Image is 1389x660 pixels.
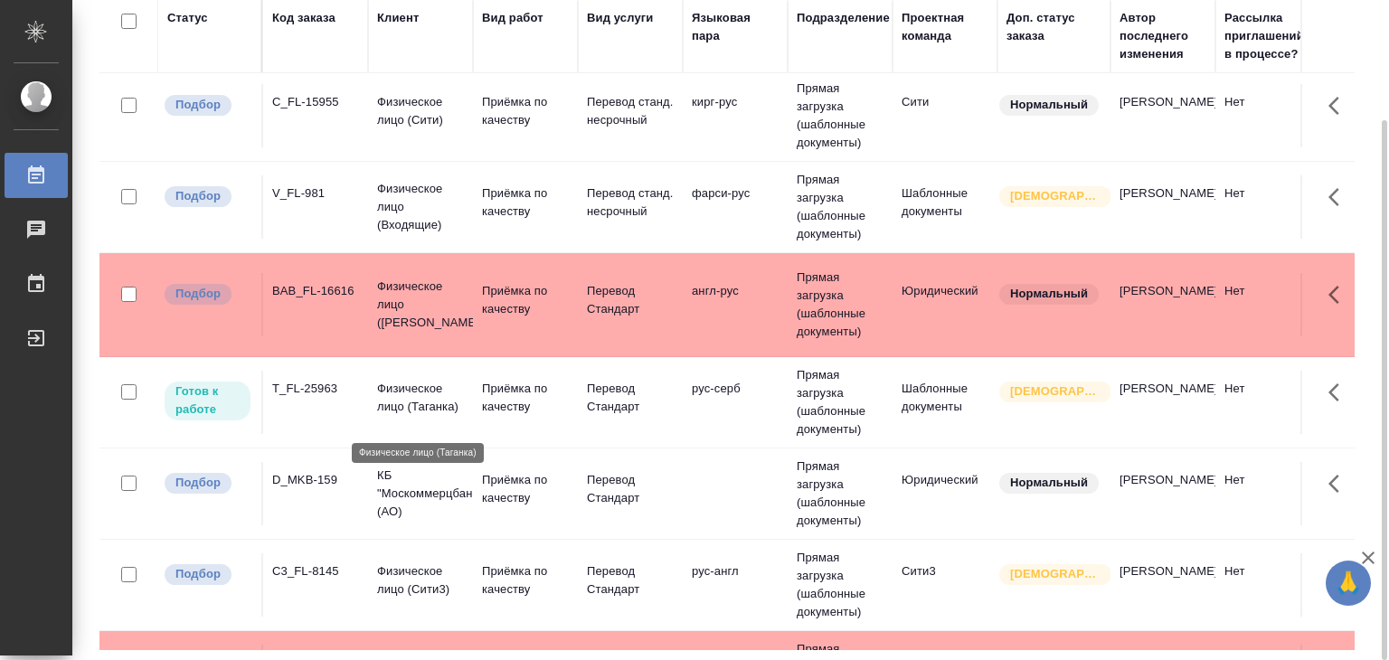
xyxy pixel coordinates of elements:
p: Приёмка по качеству [482,471,569,507]
div: C3_FL-8145 [272,562,359,580]
td: [PERSON_NAME] [1110,175,1215,239]
td: Прямая загрузка (шаблонные документы) [788,162,893,252]
button: Здесь прячутся важные кнопки [1318,84,1361,127]
p: Подбор [175,474,221,492]
td: Нет [1215,175,1320,239]
div: Подразделение [797,9,890,27]
p: Перевод станд. несрочный [587,93,674,129]
p: Готов к работе [175,382,240,419]
div: Код заказа [272,9,335,27]
div: Проектная команда [902,9,988,45]
div: Вид работ [482,9,543,27]
td: Прямая загрузка (шаблонные документы) [788,357,893,448]
td: Прямая загрузка (шаблонные документы) [788,540,893,630]
td: Нет [1215,84,1320,147]
p: Приёмка по качеству [482,282,569,318]
td: Нет [1215,371,1320,434]
td: [PERSON_NAME] [1110,371,1215,434]
td: [PERSON_NAME] [1110,553,1215,617]
div: Статус [167,9,208,27]
p: Физическое лицо (Сити) [377,93,464,129]
td: [PERSON_NAME] [1110,84,1215,147]
div: Рассылка приглашений в процессе? [1224,9,1311,63]
div: Языковая пара [692,9,779,45]
p: Перевод Стандарт [587,282,674,318]
td: Юридический [893,273,997,336]
p: [DEMOGRAPHIC_DATA] [1010,382,1101,401]
button: Здесь прячутся важные кнопки [1318,175,1361,219]
p: Подбор [175,565,221,583]
td: [PERSON_NAME] [1110,273,1215,336]
p: [DEMOGRAPHIC_DATA] [1010,565,1101,583]
div: Клиент [377,9,419,27]
td: Шаблонные документы [893,371,997,434]
button: Здесь прячутся важные кнопки [1318,273,1361,316]
div: Вид услуги [587,9,654,27]
p: Физическое лицо ([PERSON_NAME]) [377,278,464,332]
div: C_FL-15955 [272,93,359,111]
p: Приёмка по качеству [482,380,569,416]
td: Юридический [893,462,997,525]
p: Физическое лицо (Таганка) [377,380,464,416]
button: Здесь прячутся важные кнопки [1318,553,1361,597]
div: Исполнитель может приступить к работе [163,380,252,422]
div: BAB_FL-16616 [272,282,359,300]
p: Перевод станд. несрочный [587,184,674,221]
td: рус-англ [683,553,788,617]
div: Можно подбирать исполнителей [163,93,252,118]
div: T_FL-25963 [272,380,359,398]
td: [PERSON_NAME] [1110,462,1215,525]
td: рус-серб [683,371,788,434]
p: Перевод Стандарт [587,562,674,599]
p: Приёмка по качеству [482,93,569,129]
td: кирг-рус [683,84,788,147]
div: D_MKB-159 [272,471,359,489]
p: Перевод Стандарт [587,380,674,416]
p: Нормальный [1010,285,1088,303]
button: Здесь прячутся важные кнопки [1318,462,1361,505]
td: Прямая загрузка (шаблонные документы) [788,259,893,350]
td: Нет [1215,553,1320,617]
div: Можно подбирать исполнителей [163,562,252,587]
p: Подбор [175,187,221,205]
p: Подбор [175,96,221,114]
p: Приёмка по качеству [482,184,569,221]
td: Прямая загрузка (шаблонные документы) [788,71,893,161]
button: Здесь прячутся важные кнопки [1318,371,1361,414]
td: Шаблонные документы [893,175,997,239]
p: Нормальный [1010,474,1088,492]
td: англ-рус [683,273,788,336]
td: Прямая загрузка (шаблонные документы) [788,448,893,539]
span: 🙏 [1333,564,1364,602]
div: Можно подбирать исполнителей [163,184,252,209]
div: Доп. статус заказа [1006,9,1101,45]
p: Физическое лицо (Входящие) [377,180,464,234]
div: Автор последнего изменения [1120,9,1206,63]
p: Приёмка по качеству [482,562,569,599]
td: Нет [1215,462,1320,525]
td: Сити [893,84,997,147]
p: Перевод Стандарт [587,471,674,507]
p: Подбор [175,285,221,303]
td: Нет [1215,273,1320,336]
p: Физическое лицо (Сити3) [377,562,464,599]
td: Сити3 [893,553,997,617]
div: Можно подбирать исполнителей [163,471,252,495]
td: фарси-рус [683,175,788,239]
p: Нормальный [1010,96,1088,114]
p: [DEMOGRAPHIC_DATA] [1010,187,1101,205]
p: КБ "Москоммерцбанк" (АО) [377,467,464,521]
button: 🙏 [1326,561,1371,606]
div: V_FL-981 [272,184,359,203]
div: Можно подбирать исполнителей [163,282,252,306]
